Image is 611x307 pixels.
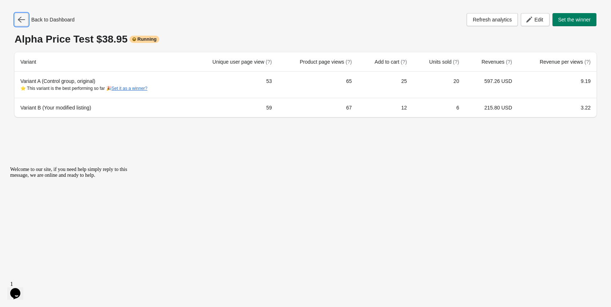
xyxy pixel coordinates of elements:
span: (?) [265,59,272,65]
td: 12 [358,98,412,117]
span: Units sold [429,59,459,65]
td: 25 [358,72,412,98]
button: Set it as a winner? [112,86,148,91]
div: ⭐ This variant is the best performing so far 🎉 [20,85,183,92]
iframe: chat widget [7,164,138,274]
button: Edit [521,13,549,26]
div: Back to Dashboard [15,13,75,26]
td: 67 [278,98,358,117]
td: 65 [278,72,358,98]
button: Refresh analytics [467,13,518,26]
td: 3.22 [518,98,596,117]
th: Variant [15,52,188,72]
span: (?) [584,59,591,65]
span: Revenues [482,59,512,65]
td: 215.80 USD [465,98,518,117]
div: Variant B (Your modified listing) [20,104,183,111]
td: 20 [413,72,465,98]
iframe: chat widget [7,278,31,300]
span: (?) [401,59,407,65]
span: Set the winner [558,17,591,23]
span: (?) [346,59,352,65]
span: Welcome to our site, if you need help simply reply to this message, we are online and ready to help. [3,3,120,14]
td: 9.19 [518,72,596,98]
span: Add to cart [375,59,407,65]
span: Revenue per views [540,59,591,65]
div: Alpha Price Test $38.95 [15,33,596,45]
span: Edit [534,17,543,23]
span: Refresh analytics [473,17,512,23]
td: 59 [188,98,277,117]
div: Welcome to our site, if you need help simply reply to this message, we are online and ready to help. [3,3,134,15]
span: Unique user page view [212,59,272,65]
div: Variant A (Control group, original) [20,77,183,92]
div: Running [129,36,160,43]
span: (?) [453,59,459,65]
td: 6 [413,98,465,117]
span: Product page views [300,59,352,65]
td: 53 [188,72,277,98]
td: 597.26 USD [465,72,518,98]
span: (?) [506,59,512,65]
button: Set the winner [552,13,597,26]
